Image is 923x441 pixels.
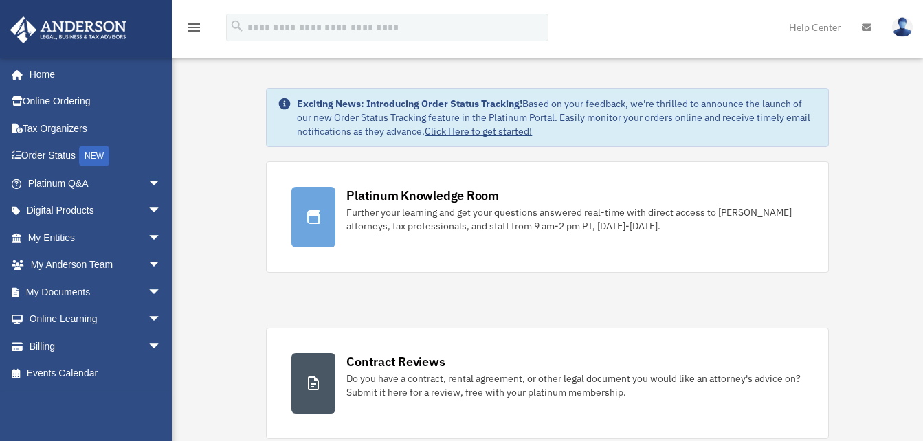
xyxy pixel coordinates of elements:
[186,19,202,36] i: menu
[10,170,182,197] a: Platinum Q&Aarrow_drop_down
[892,17,913,37] img: User Pic
[10,224,182,251] a: My Entitiesarrow_drop_down
[148,170,175,198] span: arrow_drop_down
[10,251,182,279] a: My Anderson Teamarrow_drop_down
[79,146,109,166] div: NEW
[10,115,182,142] a: Tax Organizers
[10,88,182,115] a: Online Ordering
[297,98,522,110] strong: Exciting News: Introducing Order Status Tracking!
[148,332,175,361] span: arrow_drop_down
[10,60,175,88] a: Home
[10,278,182,306] a: My Documentsarrow_drop_down
[6,16,131,43] img: Anderson Advisors Platinum Portal
[266,161,828,273] a: Platinum Knowledge Room Further your learning and get your questions answered real-time with dire...
[186,24,202,36] a: menu
[346,372,803,399] div: Do you have a contract, rental agreement, or other legal document you would like an attorney's ad...
[10,306,182,333] a: Online Learningarrow_drop_down
[10,360,182,387] a: Events Calendar
[10,142,182,170] a: Order StatusNEW
[148,224,175,252] span: arrow_drop_down
[230,19,245,34] i: search
[346,353,445,370] div: Contract Reviews
[10,197,182,225] a: Digital Productsarrow_drop_down
[425,125,532,137] a: Click Here to get started!
[10,332,182,360] a: Billingarrow_drop_down
[148,306,175,334] span: arrow_drop_down
[148,197,175,225] span: arrow_drop_down
[266,328,828,439] a: Contract Reviews Do you have a contract, rental agreement, or other legal document you would like...
[346,205,803,233] div: Further your learning and get your questions answered real-time with direct access to [PERSON_NAM...
[346,187,499,204] div: Platinum Knowledge Room
[148,278,175,306] span: arrow_drop_down
[148,251,175,280] span: arrow_drop_down
[297,97,816,138] div: Based on your feedback, we're thrilled to announce the launch of our new Order Status Tracking fe...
